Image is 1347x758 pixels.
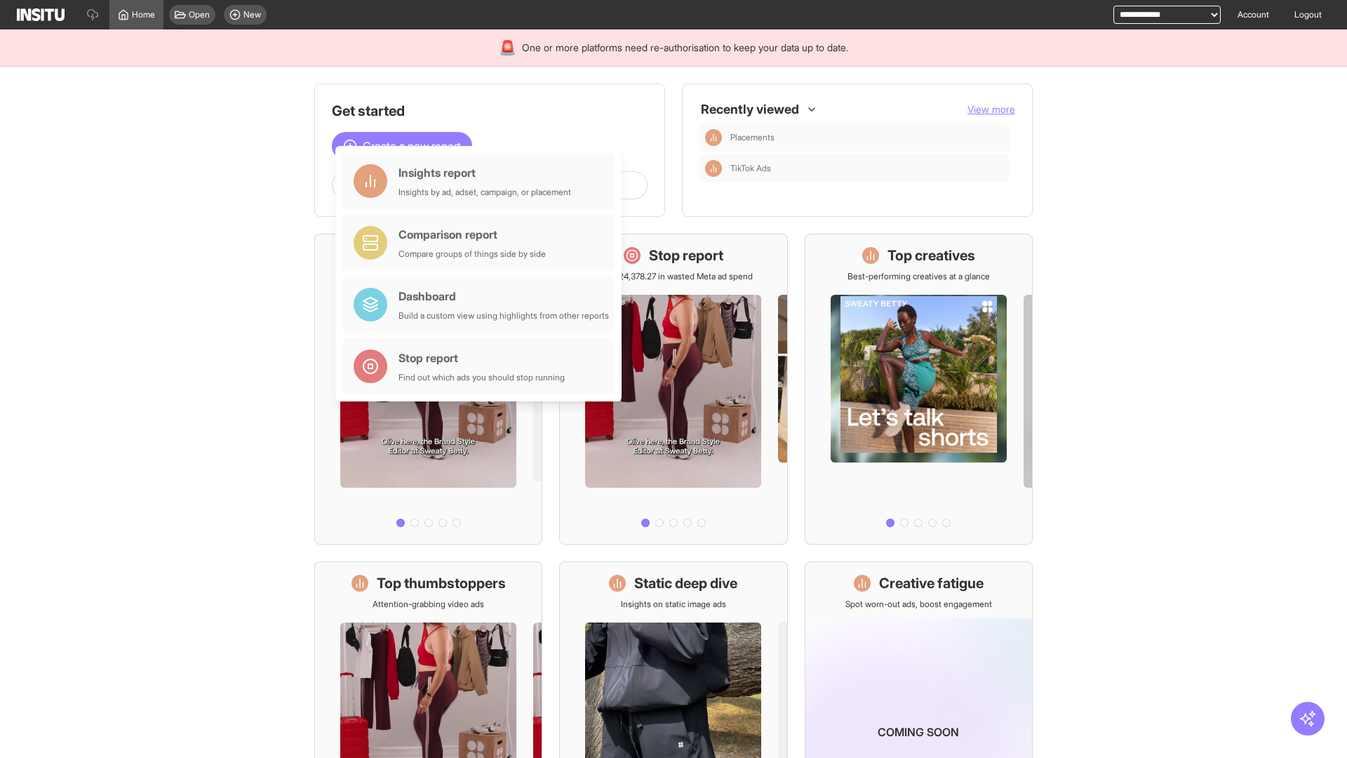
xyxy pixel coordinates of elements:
div: Compare groups of things side by side [398,248,546,260]
span: Home [132,9,155,20]
span: Placements [730,132,1004,143]
p: Best-performing creatives at a glance [847,271,990,282]
span: New [243,9,261,20]
h1: Static deep dive [634,573,737,593]
h1: Top creatives [887,246,975,265]
span: Create a new report [363,138,461,154]
div: Dashboard [398,288,609,305]
span: Placements [730,132,775,143]
button: Create a new report [332,132,472,160]
div: 🚨 [499,38,516,58]
span: Open [189,9,210,20]
img: Logo [17,8,65,21]
div: Find out which ads you should stop running [398,372,565,383]
span: View more [967,103,1015,115]
span: TikTok Ads [730,163,771,174]
span: One or more platforms need re-authorisation to keep your data up to date. [522,41,848,55]
div: Insights [705,129,722,146]
div: Insights report [398,164,571,181]
h1: Top thumbstoppers [377,573,506,593]
div: Insights [705,160,722,177]
span: TikTok Ads [730,163,1004,174]
div: Comparison report [398,226,546,243]
div: Build a custom view using highlights from other reports [398,310,609,321]
div: Stop report [398,350,565,366]
p: Save £24,378.27 in wasted Meta ad spend [594,271,753,282]
a: Stop reportSave £24,378.27 in wasted Meta ad spend [559,234,787,545]
p: Insights on static image ads [621,599,726,610]
a: What's live nowSee all active ads instantly [314,234,542,545]
a: Top creativesBest-performing creatives at a glance [805,234,1033,545]
div: Insights by ad, adset, campaign, or placement [398,187,571,198]
button: View more [967,102,1015,117]
p: Attention-grabbing video ads [373,599,484,610]
h1: Get started [332,101,648,121]
h1: Stop report [649,246,723,265]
